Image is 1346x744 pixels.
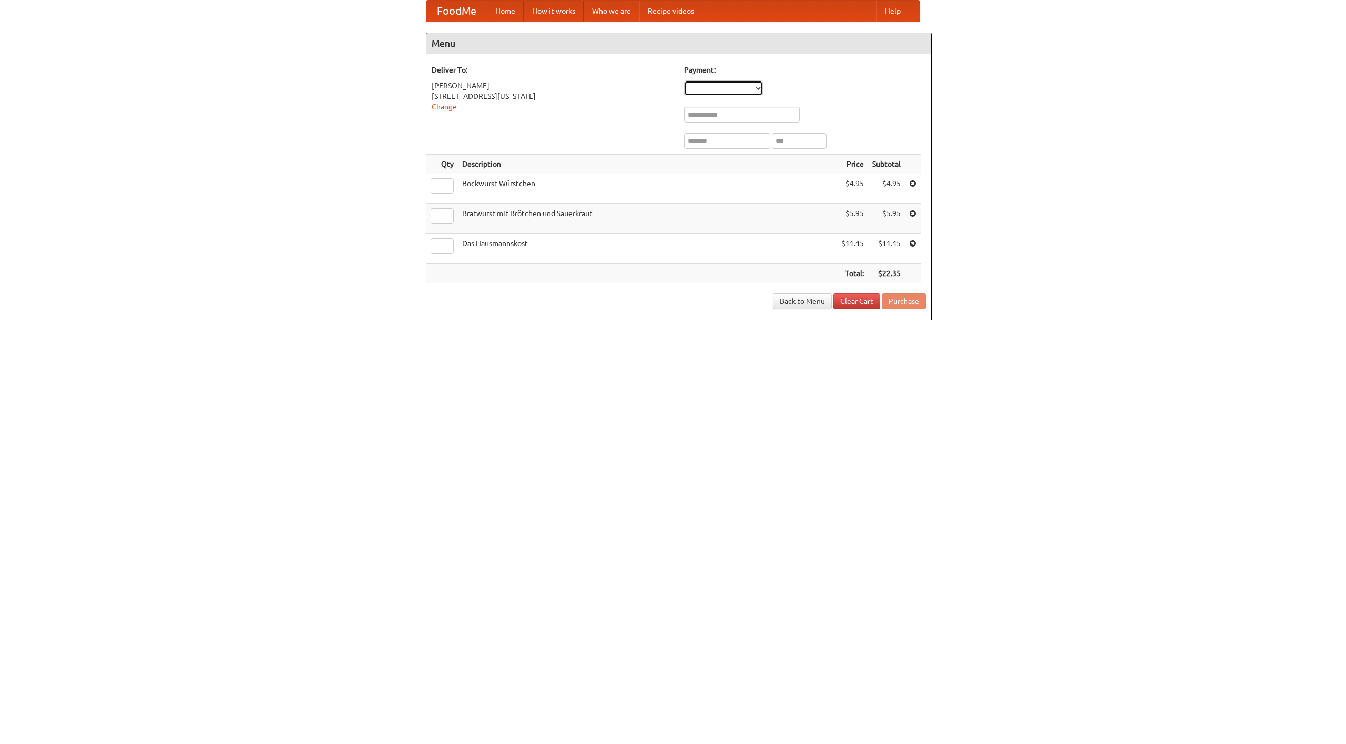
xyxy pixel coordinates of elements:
[426,1,487,22] a: FoodMe
[458,204,837,234] td: Bratwurst mit Brötchen und Sauerkraut
[639,1,702,22] a: Recipe videos
[868,234,905,264] td: $11.45
[773,293,832,309] a: Back to Menu
[868,264,905,283] th: $22.35
[837,234,868,264] td: $11.45
[868,204,905,234] td: $5.95
[584,1,639,22] a: Who we are
[837,174,868,204] td: $4.95
[837,155,868,174] th: Price
[432,91,674,101] div: [STREET_ADDRESS][US_STATE]
[868,174,905,204] td: $4.95
[426,33,931,54] h4: Menu
[876,1,909,22] a: Help
[837,264,868,283] th: Total:
[458,174,837,204] td: Bockwurst Würstchen
[432,103,457,111] a: Change
[458,234,837,264] td: Das Hausmannskost
[833,293,880,309] a: Clear Cart
[432,80,674,91] div: [PERSON_NAME]
[432,65,674,75] h5: Deliver To:
[868,155,905,174] th: Subtotal
[837,204,868,234] td: $5.95
[487,1,524,22] a: Home
[684,65,926,75] h5: Payment:
[882,293,926,309] button: Purchase
[524,1,584,22] a: How it works
[426,155,458,174] th: Qty
[458,155,837,174] th: Description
